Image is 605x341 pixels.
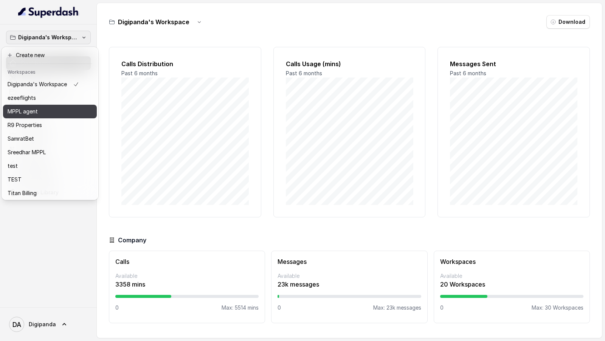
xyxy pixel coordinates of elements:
[8,189,37,198] p: Titan Billing
[6,31,91,44] button: Digipanda's Workspace
[8,93,36,102] p: ezeeflights
[8,134,34,143] p: SamratBet
[8,80,67,89] p: Digipanda's Workspace
[2,47,98,200] div: Digipanda's Workspace
[8,121,42,130] p: R9 Properties
[3,48,97,62] button: Create new
[18,33,79,42] p: Digipanda's Workspace
[8,148,46,157] p: Sreedhar MPPL
[8,107,38,116] p: MPPL agent
[8,161,18,170] p: test
[3,65,97,77] header: Workspaces
[8,175,22,184] p: TEST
